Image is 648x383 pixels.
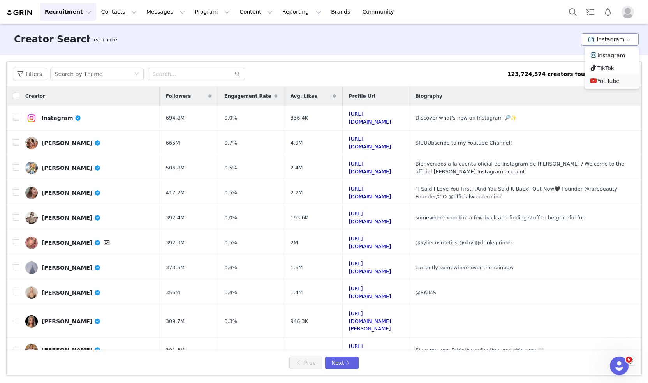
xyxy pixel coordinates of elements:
button: Reporting [278,3,326,21]
span: 2.2M [291,189,303,197]
a: [URL][DOMAIN_NAME] [349,111,391,125]
button: Instagram [581,33,639,46]
a: [URL][DOMAIN_NAME] [349,186,391,199]
button: Messages [142,3,190,21]
h3: Creator Search [14,32,93,46]
span: Followers [166,93,191,100]
img: v2 [25,137,38,149]
a: [PERSON_NAME] [25,137,153,149]
a: [PERSON_NAME] [25,261,153,274]
img: v2 [25,212,38,224]
li: Instagram [585,49,639,62]
button: Recruitment [40,3,96,21]
img: v2 [25,187,38,199]
span: 373.5M [166,264,185,272]
span: Shop my new Fabletics collection available now 🤍 [416,347,544,353]
div: [PERSON_NAME] [42,215,101,221]
span: 1.5M [291,264,303,272]
input: Search... [148,68,245,80]
a: [PERSON_NAME] [25,187,153,199]
div: 123,724,574 creators found [507,70,593,78]
a: [URL][DOMAIN_NAME] [349,261,391,274]
div: [PERSON_NAME] [42,165,101,171]
span: Creator [25,93,45,100]
button: Notifications [599,3,616,21]
span: @SKIMS [416,289,436,295]
i: icon: search [235,71,240,77]
button: Program [190,3,234,21]
span: SIUUUbscribe to my Youtube Channel! [416,140,512,146]
div: Instagram [42,115,81,121]
a: [PERSON_NAME] [25,212,153,224]
a: [PERSON_NAME] [25,237,153,249]
img: v2 [25,286,38,299]
button: Filters [13,68,47,80]
span: 392.3M [166,239,185,247]
span: 0.7% [224,139,237,147]
img: v2 [25,261,38,274]
i: icon: down [134,72,139,77]
a: [URL][DOMAIN_NAME] [349,161,391,175]
span: currently somewhere over the rainbow [416,265,514,270]
a: [URL][DOMAIN_NAME] [349,236,391,249]
span: 336.4K [291,114,308,122]
span: 355M [166,289,180,297]
span: somewhere knockin’ a few back and finding stuff to be grateful for [416,215,585,221]
li: TikTok [585,62,639,74]
img: v2 [25,344,38,356]
span: 4.9M [291,139,303,147]
span: 2.4M [291,164,303,172]
span: 0.5% [224,164,237,172]
a: Community [358,3,402,21]
span: 309.7M [166,318,185,325]
span: 417.2M [166,189,185,197]
div: [PERSON_NAME] [42,140,101,146]
span: 0.0% [224,114,237,122]
button: Contacts [97,3,141,21]
div: Search by Theme [55,68,102,80]
a: [URL][DOMAIN_NAME] [349,343,391,357]
span: Engagement Rate [224,93,271,100]
span: 694.8M [166,114,185,122]
button: Prev [289,357,322,369]
span: 301.3M [166,346,185,354]
li: YouTube [585,74,639,87]
img: v2 [25,112,38,124]
div: [PERSON_NAME] [42,289,101,296]
span: 0.4% [224,289,237,297]
div: [PERSON_NAME] [42,190,101,196]
div: [PERSON_NAME] [42,318,101,325]
span: 946.3K [291,318,308,325]
span: 506.8M [166,164,185,172]
div: [PERSON_NAME] [42,238,111,247]
img: grin logo [6,9,33,16]
a: [PERSON_NAME] [25,315,153,328]
span: Avg. Likes [291,93,317,100]
img: v2 [25,315,38,328]
span: 193.6K [291,214,308,222]
a: Tasks [582,3,599,21]
span: 0.5% [224,189,237,197]
button: Content [235,3,277,21]
span: Profile Url [349,93,375,100]
span: 2M [291,239,298,247]
span: Bienvenidos a la cuenta oficial de Instagram de [PERSON_NAME] / Welcome to the official [PERSON_N... [416,161,624,175]
a: [URL][DOMAIN_NAME] [349,136,391,150]
a: Brands [326,3,357,21]
span: 0.0% [224,214,237,222]
img: v2 [25,162,38,174]
span: “I Said I Love You First…And You Said It Back” Out Now🖤 Founder @rarebeauty Founder/CIO @official... [416,186,617,199]
div: Tooltip anchor [90,36,118,44]
a: [PERSON_NAME] [25,286,153,299]
span: 0.4% [224,264,237,272]
button: Profile [617,6,642,18]
span: 392.4M [166,214,185,222]
span: 1.4M [291,289,303,297]
button: Search [564,3,581,21]
button: Next [325,357,359,369]
span: Discover what's new on Instagram 🔎✨ [416,115,517,121]
a: [PERSON_NAME] [25,344,153,356]
iframe: Intercom live chat [610,357,629,375]
a: [URL][DOMAIN_NAME] [349,211,391,224]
